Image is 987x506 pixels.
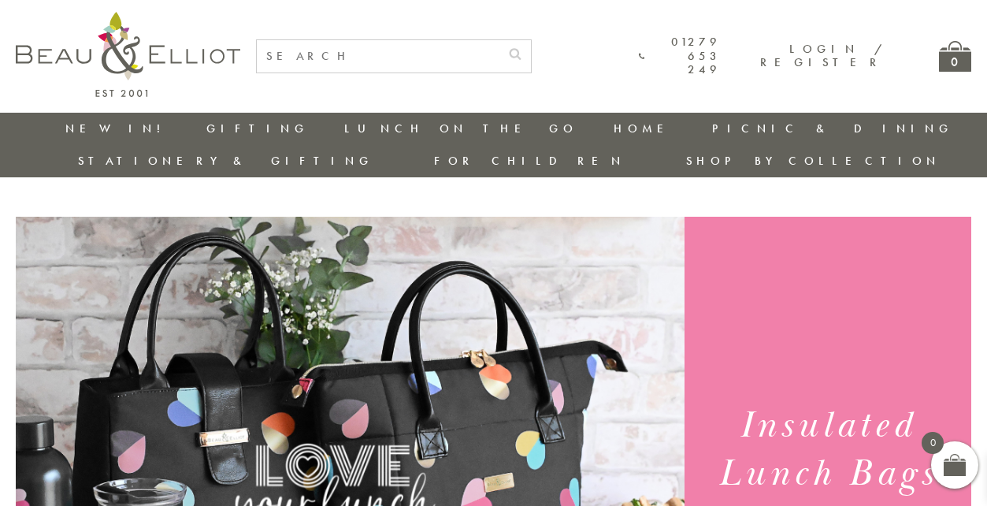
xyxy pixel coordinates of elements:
img: logo [16,12,240,97]
h1: Insulated Lunch Bags [699,402,957,498]
span: 0 [922,432,944,454]
a: Login / Register [760,41,884,70]
a: For Children [434,153,625,169]
a: New in! [65,121,171,136]
a: Home [614,121,677,136]
input: SEARCH [257,40,499,73]
a: Shop by collection [686,153,941,169]
a: Gifting [206,121,309,136]
a: 0 [939,41,971,72]
a: Stationery & Gifting [78,153,373,169]
a: Picnic & Dining [712,121,953,136]
a: Lunch On The Go [344,121,577,136]
a: 01279 653 249 [639,35,721,76]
